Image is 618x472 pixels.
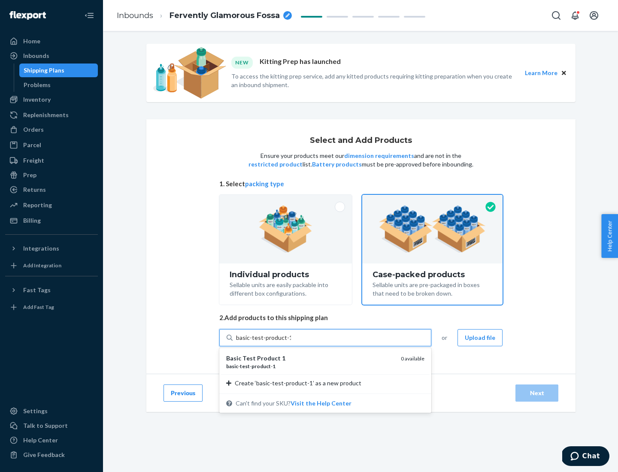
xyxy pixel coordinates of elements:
button: Give Feedback [5,448,98,462]
div: Inbounds [23,51,49,60]
div: Individual products [230,270,342,279]
div: Problems [24,81,51,89]
button: dimension requirements [344,151,414,160]
button: Open account menu [585,7,603,24]
p: Ensure your products meet our and are not in the list. must be pre-approved before inbounding. [248,151,474,169]
a: Parcel [5,138,98,152]
img: Flexport logo [9,11,46,20]
a: Problems [19,78,98,92]
em: Product [257,354,281,362]
div: Replenishments [23,111,69,119]
div: Case-packed products [373,270,492,279]
div: Returns [23,185,46,194]
div: Parcel [23,141,41,149]
a: Inventory [5,93,98,106]
button: Help Center [601,214,618,258]
button: Integrations [5,242,98,255]
h1: Select and Add Products [310,136,412,145]
span: or [442,333,447,342]
div: Sellable units are pre-packaged in boxes that need to be broken down. [373,279,492,298]
button: Open notifications [566,7,584,24]
a: Billing [5,214,98,227]
p: To access the kitting prep service, add any kitted products requiring kitting preparation when yo... [231,72,517,89]
div: Add Fast Tag [23,303,54,311]
a: Help Center [5,433,98,447]
a: Orders [5,123,98,136]
p: Kitting Prep has launched [260,57,341,68]
em: Test [242,354,256,362]
a: Prep [5,168,98,182]
a: Settings [5,404,98,418]
img: case-pack.59cecea509d18c883b923b81aeac6d0b.png [379,206,486,253]
a: Shipping Plans [19,64,98,77]
button: Talk to Support [5,419,98,433]
button: restricted product [248,160,303,169]
button: Close [559,68,569,78]
a: Inbounds [5,49,98,63]
div: Give Feedback [23,451,65,459]
a: Freight [5,154,98,167]
span: 1. Select [219,179,503,188]
a: Returns [5,183,98,197]
button: Fast Tags [5,283,98,297]
a: Reporting [5,198,98,212]
span: Create ‘basic-test-product-1’ as a new product [235,379,361,387]
a: Add Integration [5,259,98,272]
div: Shipping Plans [24,66,64,75]
img: individual-pack.facf35554cb0f1810c75b2bd6df2d64e.png [259,206,312,253]
div: Inventory [23,95,51,104]
button: Learn More [525,68,557,78]
div: Sellable units are easily packable into different box configurations. [230,279,342,298]
a: Home [5,34,98,48]
button: packing type [245,179,284,188]
em: basic [226,363,238,369]
span: Can't find your SKU? [236,399,351,408]
div: Add Integration [23,262,61,269]
div: Fast Tags [23,286,51,294]
a: Inbounds [117,11,153,20]
em: Basic [226,354,241,362]
a: Add Fast Tag [5,300,98,314]
button: Previous [164,384,203,402]
em: 1 [273,363,276,369]
div: Next [523,389,551,397]
div: Freight [23,156,44,165]
button: Close Navigation [81,7,98,24]
div: Orders [23,125,44,134]
button: Basic Test Product 1basic-test-product-10 availableCreate ‘basic-test-product-1’ as a new product... [291,399,351,408]
button: Upload file [457,329,503,346]
div: Reporting [23,201,52,209]
div: Home [23,37,40,45]
span: 0 available [401,355,424,362]
div: Integrations [23,244,59,253]
div: Talk to Support [23,421,68,430]
div: - - - [226,363,394,370]
div: Settings [23,407,48,415]
button: Next [515,384,558,402]
iframe: Opens a widget where you can chat to one of our agents [562,446,609,468]
em: 1 [282,354,285,362]
div: Help Center [23,436,58,445]
div: Billing [23,216,41,225]
span: Fervently Glamorous Fossa [170,10,280,21]
a: Replenishments [5,108,98,122]
div: Prep [23,171,36,179]
em: test [240,363,250,369]
button: Battery products [312,160,362,169]
ol: breadcrumbs [110,3,299,28]
em: product [251,363,271,369]
div: NEW [231,57,253,68]
span: 2. Add products to this shipping plan [219,313,503,322]
button: Open Search Box [548,7,565,24]
input: Basic Test Product 1basic-test-product-10 availableCreate ‘basic-test-product-1’ as a new product... [236,333,291,342]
